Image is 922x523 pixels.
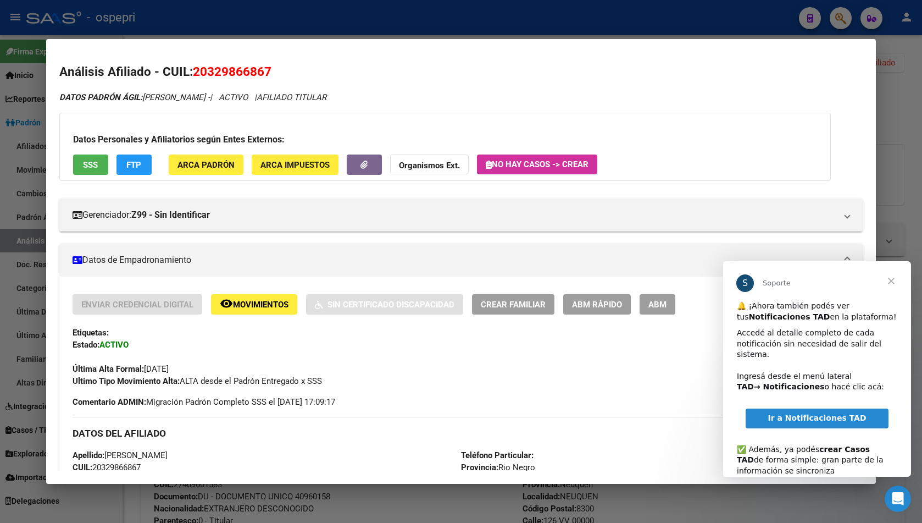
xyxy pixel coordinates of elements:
div: ✅ Además, ya podés de forma simple: gran parte de la información se sincroniza automáticamente y ... [14,172,174,247]
span: SSS [83,160,98,170]
button: No hay casos -> Crear [477,155,597,174]
span: Migración Padrón Completo SSS el [DATE] 17:09:17 [73,396,335,408]
strong: DATOS PADRÓN ÁGIL: [59,92,142,102]
span: FTP [126,160,141,170]
span: ARCA Padrón [177,160,235,170]
button: ABM [640,294,675,315]
button: ARCA Impuestos [252,155,338,175]
button: Enviar Credencial Digital [73,294,202,315]
mat-expansion-panel-header: Gerenciador:Z99 - Sin Identificar [59,199,863,232]
h3: Datos Personales y Afiliatorios según Entes Externos: [73,133,817,146]
span: No hay casos -> Crear [486,159,588,169]
strong: Provincia: [461,463,498,472]
span: Sin Certificado Discapacidad [327,300,454,310]
strong: Apellido: [73,450,104,460]
span: Rio Negro [461,463,535,472]
button: Organismos Ext. [390,155,469,175]
strong: Comentario ADMIN: [73,397,146,407]
span: ARCA Impuestos [260,160,330,170]
button: Movimientos [211,294,297,315]
h2: Análisis Afiliado - CUIL: [59,63,863,81]
iframe: Intercom live chat mensaje [723,261,911,477]
button: ARCA Padrón [169,155,243,175]
button: SSS [73,155,108,175]
span: [DATE] [73,364,169,374]
span: ABM [648,300,666,310]
strong: ACTIVO [99,340,129,350]
button: Sin Certificado Discapacidad [306,294,463,315]
iframe: Intercom live chat [885,486,911,512]
strong: CUIL: [73,463,92,472]
span: 20329866867 [193,64,271,79]
mat-panel-title: Gerenciador: [73,208,836,222]
button: FTP [116,155,152,175]
span: [PERSON_NAME] - [59,92,210,102]
strong: Etiquetas: [73,328,109,338]
button: ABM Rápido [563,294,631,315]
mat-icon: remove_red_eye [220,297,233,310]
span: Crear Familiar [481,300,546,310]
span: 20329866867 [73,463,141,472]
i: | ACTIVO | [59,92,326,102]
span: AFILIADO TITULAR [257,92,326,102]
h3: DATOS DEL AFILIADO [73,427,849,439]
mat-expansion-panel-header: Datos de Empadronamiento [59,244,863,277]
strong: Organismos Ext. [399,161,460,170]
strong: Ultimo Tipo Movimiento Alta: [73,376,180,386]
button: Crear Familiar [472,294,554,315]
span: ALTA desde el Padrón Entregado x SSS [73,376,322,386]
span: Movimientos [233,300,288,310]
mat-panel-title: Datos de Empadronamiento [73,254,836,267]
strong: Teléfono Particular: [461,450,534,460]
strong: Estado: [73,340,99,350]
span: Enviar Credencial Digital [81,300,193,310]
span: ABM Rápido [572,300,622,310]
span: [PERSON_NAME] [73,450,168,460]
strong: Última Alta Formal: [73,364,144,374]
strong: Z99 - Sin Identificar [131,208,210,222]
